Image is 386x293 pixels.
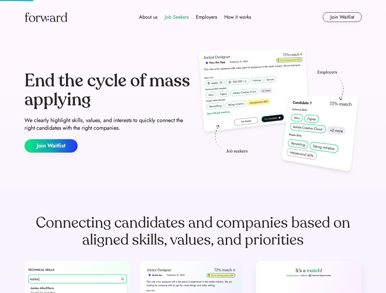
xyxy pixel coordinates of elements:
[24,117,191,132] div: We clearly highlight skills, values, and interests to quickly connect the right candidates with t...
[165,13,189,21] div: Job Seekers
[196,46,362,178] img: hero-image.png
[196,13,217,21] div: Employers
[24,71,191,109] div: End the cycle of mass applying
[139,13,157,21] div: About us
[24,12,67,22] img: Forward logo
[24,214,362,248] div: Connecting candidates and companies based on aligned skills, values, and priorities
[224,13,251,21] div: How it works
[323,12,362,22] button: Join Waitlist
[24,139,78,153] button: Join Waitlist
